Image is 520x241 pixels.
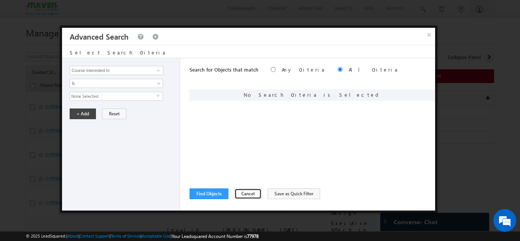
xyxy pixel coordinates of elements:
span: 77978 [247,233,258,239]
a: About [67,233,78,238]
label: All Criteria [349,66,399,73]
span: Is [70,80,153,87]
textarea: Type your message and hit 'Enter' [10,70,139,180]
img: d_60004797649_company_0_60004797649 [13,40,32,50]
span: None Selected [70,92,156,101]
h3: Advanced Search [70,28,129,45]
div: None Selected [70,92,163,101]
input: Type to Search [70,66,163,75]
a: Contact Support [80,233,110,238]
button: + Add [70,109,96,119]
a: Show All Items [153,67,162,74]
span: select [156,94,163,97]
span: Your Leadsquared Account Number is [172,233,258,239]
span: © 2025 LeadSquared | | | | | [26,233,258,240]
button: Reset [102,109,126,119]
a: Acceptable Use [142,233,171,238]
button: Find Objects [190,188,228,199]
a: Terms of Service [111,233,140,238]
button: × [423,28,435,41]
em: Start Chat [104,187,138,197]
span: Select Search Criteria [70,49,166,56]
div: Chat with us now [40,40,128,50]
div: No Search Criteria is Selected [190,89,435,101]
div: Minimize live chat window [125,4,143,22]
button: Save as Quick Filter [268,188,320,199]
a: Is [70,79,163,88]
span: Search for Objects that match [190,66,258,73]
label: Any Criteria [282,66,325,73]
button: Cancel [234,188,262,199]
